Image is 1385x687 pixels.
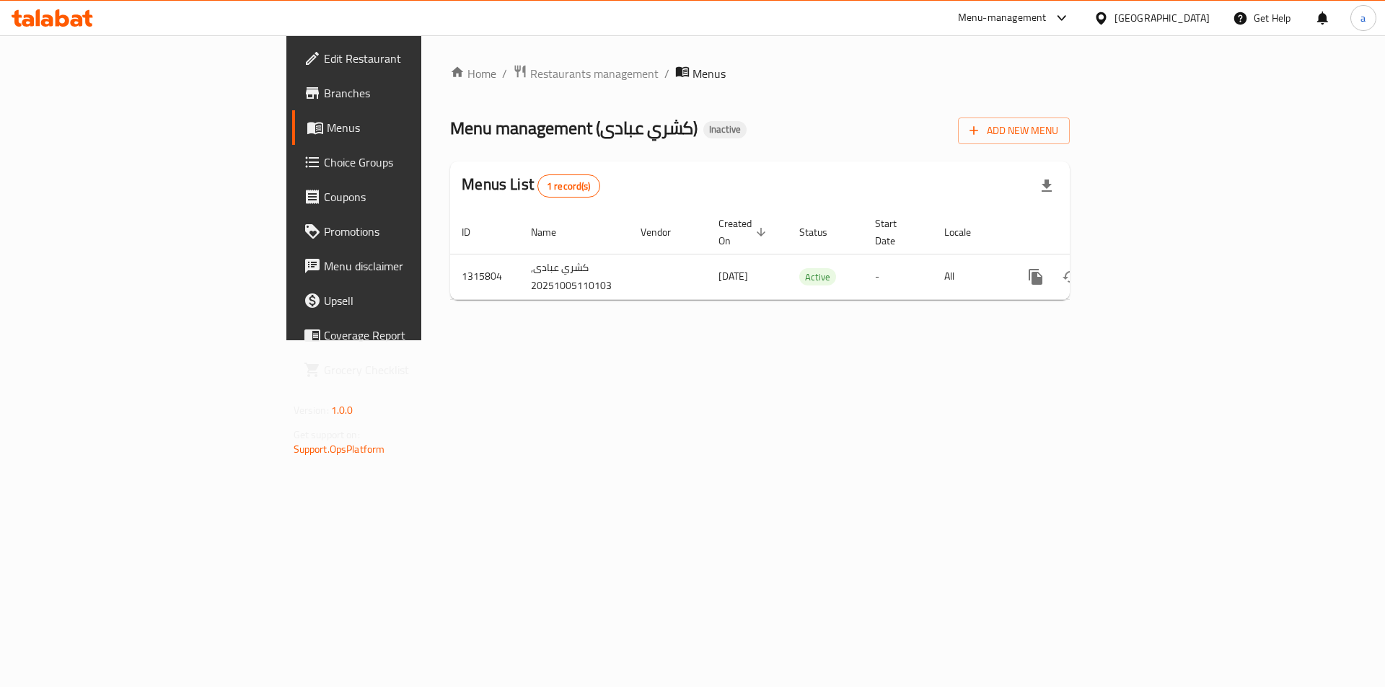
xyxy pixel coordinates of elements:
[292,318,518,353] a: Coverage Report
[530,65,659,82] span: Restaurants management
[958,118,1070,144] button: Add New Menu
[324,292,506,309] span: Upsell
[1114,10,1210,26] div: [GEOGRAPHIC_DATA]
[1360,10,1366,26] span: a
[450,64,1070,83] nav: breadcrumb
[692,65,726,82] span: Menus
[799,223,846,241] span: Status
[294,425,360,444] span: Get support on:
[641,223,690,241] span: Vendor
[324,361,506,378] span: Grocery Checklist
[519,254,629,299] td: كشري عبادى, 20251005110103
[324,188,506,205] span: Coupons
[944,223,990,241] span: Locale
[969,122,1058,140] span: Add New Menu
[1053,260,1088,294] button: Change Status
[292,110,518,145] a: Menus
[718,267,748,285] span: [DATE]
[933,254,1007,299] td: All
[531,223,575,241] span: Name
[703,123,747,136] span: Inactive
[1007,210,1169,254] th: Actions
[462,223,489,241] span: ID
[292,353,518,387] a: Grocery Checklist
[324,257,506,275] span: Menu disclaimer
[958,9,1047,27] div: Menu-management
[799,268,836,285] div: Active
[324,154,506,171] span: Choice Groups
[292,214,518,249] a: Promotions
[450,210,1169,300] table: enhanced table
[292,76,518,110] a: Branches
[292,179,518,214] a: Coupons
[875,215,915,249] span: Start Date
[324,84,506,102] span: Branches
[664,65,669,82] li: /
[292,41,518,76] a: Edit Restaurant
[294,401,329,420] span: Version:
[327,119,506,136] span: Menus
[462,174,599,198] h2: Menus List
[703,121,747,138] div: Inactive
[324,327,506,344] span: Coverage Report
[538,179,599,193] span: 1 record(s)
[537,174,600,198] div: Total records count
[718,215,770,249] span: Created On
[450,112,698,144] span: Menu management ( كشري عبادى )
[331,401,353,420] span: 1.0.0
[513,64,659,83] a: Restaurants management
[292,249,518,283] a: Menu disclaimer
[294,440,385,458] a: Support.OpsPlatform
[292,145,518,179] a: Choice Groups
[1019,260,1053,294] button: more
[799,269,836,285] span: Active
[292,283,518,318] a: Upsell
[863,254,933,299] td: -
[324,223,506,240] span: Promotions
[1029,169,1064,203] div: Export file
[324,50,506,67] span: Edit Restaurant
